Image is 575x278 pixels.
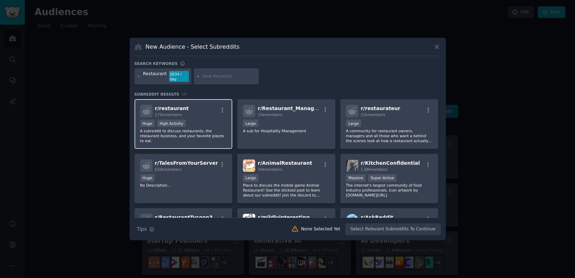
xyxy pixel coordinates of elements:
span: 22k members [361,113,385,117]
p: Place to discuss the mobile game Animal Restaurant! See the stickied post to learn about our subr... [243,183,330,198]
div: Huge [140,174,155,182]
div: Huge [140,120,155,127]
span: 19 [182,92,187,96]
div: None Selected Yet [301,226,340,232]
button: Tips [134,223,157,235]
span: r/ RestaurantTycoon3 [155,214,213,220]
p: No Description... [140,183,227,188]
div: Large [346,120,361,127]
span: 15k members [258,113,282,117]
p: A community for restaurant owners, managers and all those who want a behind the scenes look at ho... [346,128,433,143]
span: 175k members [155,113,182,117]
img: AskReddit [346,214,358,226]
p: A subreddit to discuss restaurants, the restaurant business, and your favorite places to eat. [140,128,227,143]
p: The internet's largest community of food industry professionals. Icon artwork by [DOMAIN_NAME][URL] [346,183,433,198]
div: Large [243,174,258,182]
div: Restaurant [143,71,167,82]
span: r/ restaurant [155,105,189,111]
span: Subreddit Results [134,92,179,97]
img: KitchenConfidential [346,159,358,172]
div: Massive [346,174,366,182]
div: 2634 / day [169,71,189,82]
span: r/ mildlyinteresting [258,214,310,220]
img: AnimalRestaurant [243,159,255,172]
h3: Search keywords [134,61,178,66]
p: A sub for Hospitality Management [243,128,330,133]
input: New Keyword [203,73,256,80]
span: r/ Restaurant_Managers [258,105,323,111]
span: 620k members [155,167,182,171]
span: r/ KitchenConfidential [361,160,420,166]
span: r/ AnimalRestaurant [258,160,312,166]
span: Tips [137,225,147,233]
span: r/ AskReddit [361,214,393,220]
span: r/ TalesFromYourServer [155,160,218,166]
h3: New Audience - Select Subreddits [145,43,239,50]
div: High Activity [157,120,186,127]
img: mildlyinteresting [243,214,255,226]
span: 34k members [258,167,282,171]
div: Large [243,120,258,127]
div: Super Active [368,174,397,182]
span: 1.6M members [361,167,388,171]
span: r/ restaurateur [361,105,400,111]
